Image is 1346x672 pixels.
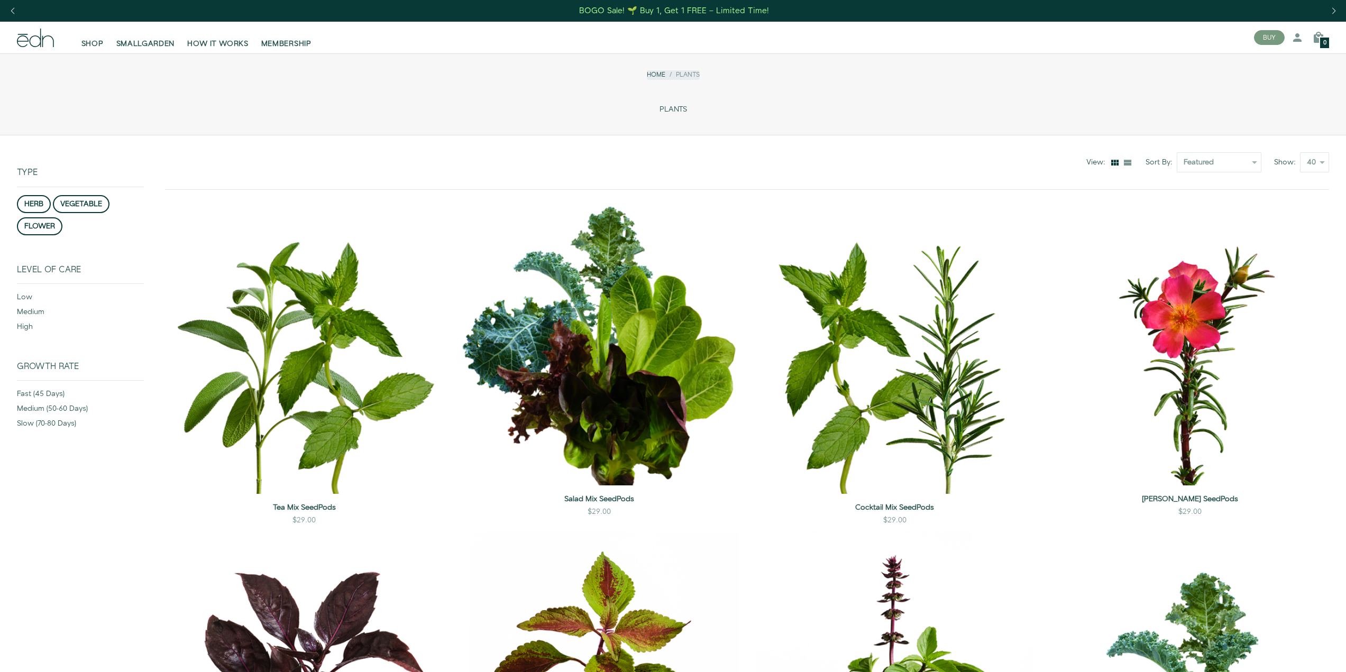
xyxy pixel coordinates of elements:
[165,502,443,513] a: Tea Mix SeedPods
[116,39,175,49] span: SMALLGARDEN
[187,39,248,49] span: HOW IT WORKS
[756,502,1034,513] a: Cocktail Mix SeedPods
[665,70,700,79] li: Plants
[1051,494,1329,504] a: [PERSON_NAME] SeedPods
[647,70,700,79] nav: breadcrumbs
[17,321,144,336] div: high
[660,105,687,114] span: PLANTS
[17,292,144,307] div: low
[756,207,1034,494] img: Cocktail Mix SeedPods
[17,135,144,186] div: Type
[1323,40,1326,46] span: 0
[165,207,443,494] img: Tea Mix SeedPods
[255,26,318,49] a: MEMBERSHIP
[17,403,144,418] div: medium (50-60 days)
[1051,207,1329,485] img: Moss Rose SeedPods
[181,26,254,49] a: HOW IT WORKS
[1086,157,1110,168] div: View:
[1274,157,1300,168] label: Show:
[460,494,738,504] a: Salad Mix SeedPods
[588,507,611,517] div: $29.00
[460,207,738,485] img: Salad Mix SeedPods
[17,307,144,321] div: medium
[17,362,144,380] div: Growth Rate
[579,5,769,16] div: BOGO Sale! 🌱 Buy 1, Get 1 FREE – Limited Time!
[110,26,181,49] a: SMALLGARDEN
[1208,640,1335,667] iframe: Opens a widget where you can find more information
[1254,30,1285,45] button: BUY
[1146,157,1177,168] label: Sort By:
[17,265,144,283] div: Level of Care
[17,217,62,235] button: flower
[75,26,110,49] a: SHOP
[17,418,144,433] div: slow (70-80 days)
[81,39,104,49] span: SHOP
[292,515,316,526] div: $29.00
[261,39,312,49] span: MEMBERSHIP
[647,70,665,79] a: Home
[17,195,51,213] button: herb
[17,389,144,403] div: fast (45 days)
[883,515,907,526] div: $29.00
[53,195,109,213] button: vegetable
[578,3,770,19] a: BOGO Sale! 🌱 Buy 1, Get 1 FREE – Limited Time!
[1178,507,1202,517] div: $29.00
